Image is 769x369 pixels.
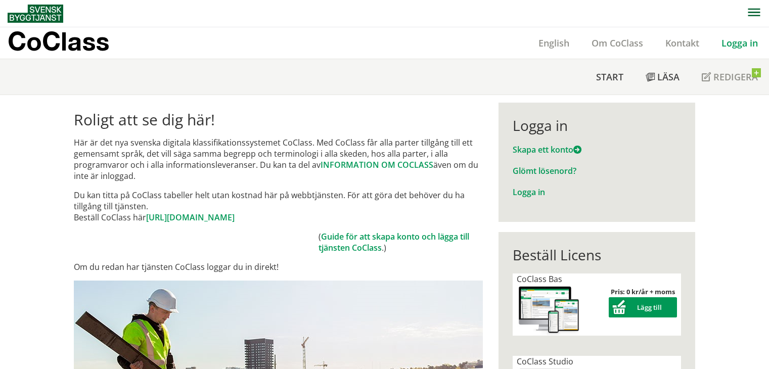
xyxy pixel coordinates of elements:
[74,137,483,181] p: Här är det nya svenska digitala klassifikationssystemet CoClass. Med CoClass får alla parter till...
[321,159,433,170] a: INFORMATION OM COCLASS
[8,27,131,59] a: CoClass
[517,356,573,367] span: CoClass Studio
[319,231,469,253] a: Guide för att skapa konto och lägga till tjänsten CoClass
[580,37,654,49] a: Om CoClass
[74,190,483,223] p: Du kan titta på CoClass tabeller helt utan kostnad här på webbtjänsten. För att göra det behöver ...
[513,117,681,134] div: Logga in
[517,273,562,285] span: CoClass Bas
[596,71,623,83] span: Start
[319,231,483,253] td: ( .)
[74,261,483,272] p: Om du redan har tjänsten CoClass loggar du in direkt!
[517,285,581,336] img: coclass-license.jpg
[609,303,677,312] a: Lägg till
[513,187,545,198] a: Logga in
[657,71,680,83] span: Läsa
[513,165,576,176] a: Glömt lösenord?
[609,297,677,317] button: Lägg till
[710,37,769,49] a: Logga in
[8,35,109,47] p: CoClass
[585,59,635,95] a: Start
[635,59,691,95] a: Läsa
[513,246,681,263] div: Beställ Licens
[74,111,483,129] h1: Roligt att se dig här!
[611,287,675,296] strong: Pris: 0 kr/år + moms
[654,37,710,49] a: Kontakt
[513,144,581,155] a: Skapa ett konto
[146,212,235,223] a: [URL][DOMAIN_NAME]
[8,5,63,23] img: Svensk Byggtjänst
[527,37,580,49] a: English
